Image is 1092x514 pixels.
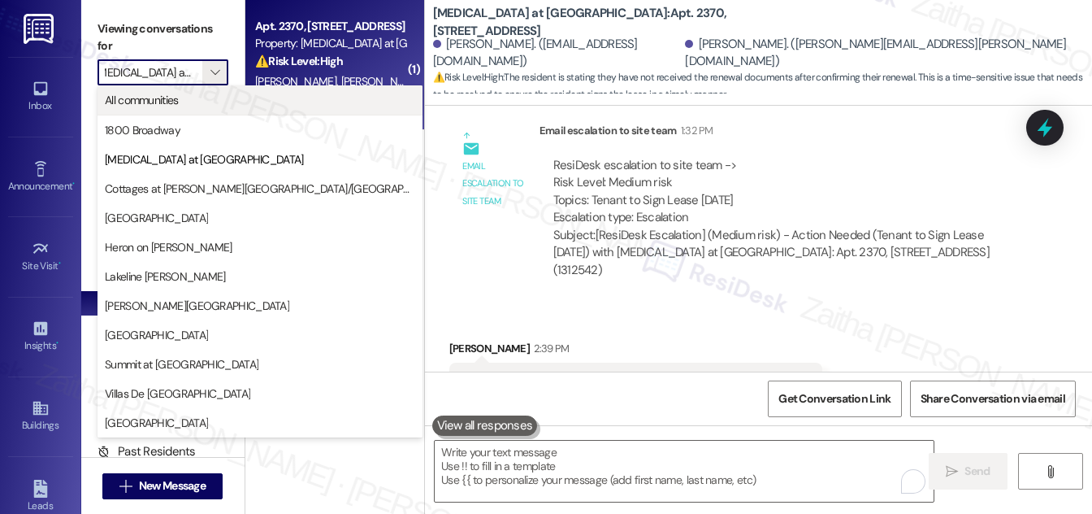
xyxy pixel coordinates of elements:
[210,66,219,79] i: 
[768,381,901,417] button: Get Conversation Link
[105,181,415,197] span: Cottages at [PERSON_NAME][GEOGRAPHIC_DATA]/[GEOGRAPHIC_DATA]
[72,178,75,189] span: •
[910,381,1076,417] button: Share Conversation via email
[97,16,228,59] label: Viewing conversations for
[8,75,73,119] a: Inbox
[105,268,226,285] span: Lakeline [PERSON_NAME]
[255,74,341,89] span: [PERSON_NAME]
[255,35,405,52] div: Property: [MEDICAL_DATA] at [GEOGRAPHIC_DATA]
[81,241,245,258] div: Residents
[81,413,245,430] div: Past + Future Residents
[139,477,206,494] span: New Message
[105,356,258,372] span: Summit at [GEOGRAPHIC_DATA]
[462,158,526,210] div: Email escalation to site team
[929,453,1007,490] button: Send
[105,92,179,108] span: All communities
[946,465,958,478] i: 
[964,463,990,480] span: Send
[1044,465,1056,478] i: 
[255,18,405,35] div: Apt. 2370, [STREET_ADDRESS]
[340,74,422,89] span: [PERSON_NAME]
[778,390,890,407] span: Get Conversation Link
[539,122,1025,145] div: Email escalation to site team
[449,340,823,363] div: [PERSON_NAME]
[105,327,208,343] span: [GEOGRAPHIC_DATA]
[677,122,713,139] div: 1:32 PM
[102,473,223,499] button: New Message
[435,441,934,502] textarea: To enrich screen reader interactions, please activate Accessibility in Grammarly extension settings
[105,151,304,168] span: [MEDICAL_DATA] at [GEOGRAPHIC_DATA]
[530,340,569,357] div: 2:39 PM
[97,443,196,460] div: Past Residents
[56,338,58,349] span: •
[921,390,1065,407] span: Share Conversation via email
[433,5,758,40] b: [MEDICAL_DATA] at [GEOGRAPHIC_DATA]: Apt. 2370, [STREET_ADDRESS]
[685,36,1080,71] div: [PERSON_NAME]. ([PERSON_NAME][EMAIL_ADDRESS][PERSON_NAME][DOMAIN_NAME])
[8,235,73,279] a: Site Visit •
[8,315,73,359] a: Insights •
[255,54,343,68] strong: ⚠️ Risk Level: High
[105,210,208,226] span: [GEOGRAPHIC_DATA]
[433,69,1092,104] span: : The resident is stating they have not received the renewal documents after confirming their ren...
[8,394,73,438] a: Buildings
[105,298,289,314] span: [PERSON_NAME][GEOGRAPHIC_DATA]
[58,258,61,269] span: •
[105,122,180,138] span: 1800 Broadway
[105,59,202,85] input: All communities
[433,36,682,71] div: [PERSON_NAME]. ([EMAIL_ADDRESS][DOMAIN_NAME])
[553,157,1012,227] div: ResiDesk escalation to site team -> Risk Level: Medium risk Topics: Tenant to Sign Lease [DATE] E...
[105,415,208,431] span: [GEOGRAPHIC_DATA]
[553,227,1012,279] div: Subject: [ResiDesk Escalation] (Medium risk) - Action Needed (Tenant to Sign Lease [DATE]) with [...
[105,239,232,255] span: Heron on [PERSON_NAME]
[105,385,250,402] span: Villas De [GEOGRAPHIC_DATA]
[24,14,57,44] img: ResiDesk Logo
[119,480,132,493] i: 
[433,71,503,84] strong: ⚠️ Risk Level: High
